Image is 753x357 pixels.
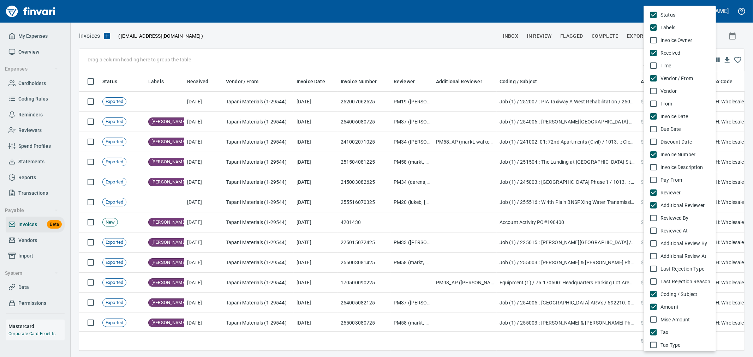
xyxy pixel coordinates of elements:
li: Additional Review At [644,250,716,262]
span: Time [661,62,710,69]
li: Tax [644,326,716,339]
span: Amount [661,303,710,310]
li: Vendor / From [644,72,716,85]
li: Coding / Subject [644,288,716,301]
span: From [661,100,710,107]
span: Last Rejection Type [661,265,710,272]
li: Misc Amount [644,313,716,326]
span: Pay From [661,176,710,183]
li: Tax Type [644,339,716,351]
span: Status [661,11,710,18]
li: Invoice Date [644,110,716,123]
li: Additional Reviewer [644,199,716,212]
li: Last Rejection Reason [644,275,716,288]
span: Additional Review At [661,253,710,260]
li: Discount Date [644,135,716,148]
li: Invoice Number [644,148,716,161]
span: Reviewed At [661,227,710,234]
li: Status [644,8,716,21]
li: Invoice Owner [644,34,716,47]
li: Vendor [644,85,716,97]
span: Invoice Date [661,113,710,120]
span: Invoice Description [661,164,710,171]
span: Due Date [661,126,710,133]
li: Due Date [644,123,716,135]
li: Additional Review By [644,237,716,250]
li: Pay From [644,174,716,186]
span: Tax [661,329,710,336]
span: Tax Type [661,341,710,349]
span: Invoice Owner [661,37,710,44]
li: From [644,97,716,110]
span: Reviewed By [661,214,710,222]
span: Vendor [661,87,710,95]
li: Last Rejection Type [644,262,716,275]
li: Time [644,59,716,72]
span: Additional Reviewer [661,202,710,209]
span: Reviewer [661,189,710,196]
li: Reviewed At [644,224,716,237]
li: Amount [644,301,716,313]
span: Discount Date [661,138,710,145]
li: Reviewed By [644,212,716,224]
li: Reviewer [644,186,716,199]
span: Last Rejection Reason [661,278,710,285]
span: Vendor / From [661,75,710,82]
span: Invoice Number [661,151,710,158]
span: Coding / Subject [661,291,710,298]
span: Additional Review By [661,240,710,247]
span: Misc Amount [661,316,710,323]
span: Received [661,49,710,56]
li: Invoice Description [644,161,716,174]
li: Received [644,47,716,59]
li: Labels [644,21,716,34]
span: Labels [661,24,710,31]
